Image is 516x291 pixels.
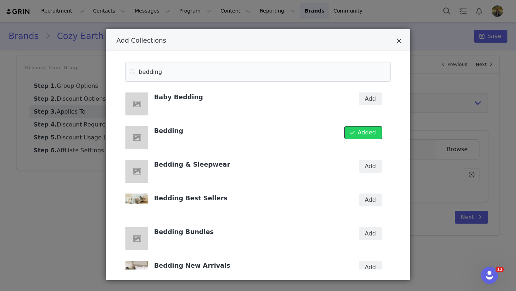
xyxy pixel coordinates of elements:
button: Add [359,92,382,105]
h4: Bedding Best Sellers [154,194,338,202]
button: Add [359,194,382,206]
h4: Bedding & Sleepwear [154,160,338,168]
input: Search for collections by title [125,62,391,82]
button: Close [396,38,402,46]
span: 11 [496,267,504,272]
h4: Bedding Bundles [154,227,338,236]
h4: Bedding [154,126,338,135]
button: Add [359,261,382,274]
h4: Baby Bedding [154,92,338,101]
button: Added [344,126,382,139]
img: Bedding Bundles [125,227,148,250]
span: Added [358,128,376,137]
span: Add Collections [116,37,166,44]
button: Add [359,227,382,240]
div: Add Collections [106,29,410,280]
img: Bedding Best Sellers [125,194,148,204]
button: Add [359,160,382,173]
img: Baby Bedding [125,92,148,115]
iframe: Intercom live chat [481,267,498,284]
img: Bedding [125,126,148,149]
img: Bedding New Arrivals [125,261,148,276]
img: Bedding & Sleepwear [125,160,148,183]
h4: Bedding New Arrivals [154,261,338,269]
